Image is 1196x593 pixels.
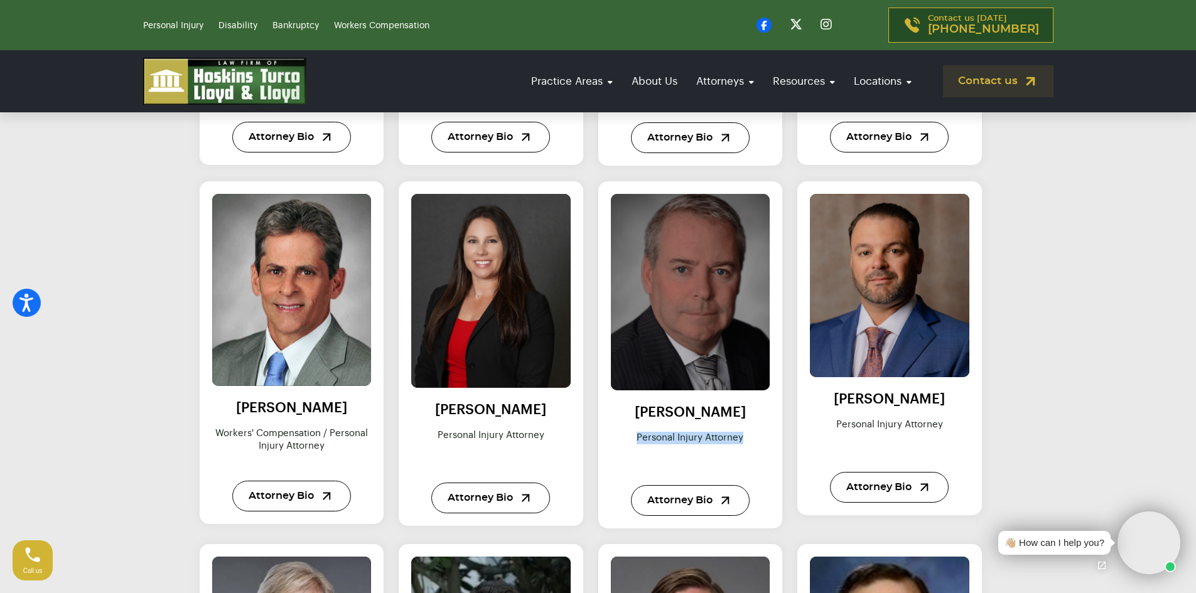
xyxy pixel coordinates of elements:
span: [PHONE_NUMBER] [928,23,1039,36]
img: ronald_fanaro [212,194,372,386]
a: Locations [848,63,918,99]
a: Kiernan P. Moylan [611,194,770,390]
img: Kiernan P. Moylan [603,184,778,400]
a: Attorney Bio [232,122,351,152]
a: Attorney Bio [631,122,750,153]
a: Attorney Bio [631,485,750,516]
div: 👋🏼 How can I help you? [1005,536,1104,550]
a: Open chat [1089,552,1115,579]
a: Bankruptcy [272,21,319,30]
a: Attorney Bio [431,122,550,152]
a: About Us [625,63,684,99]
p: Personal Injury Attorney [411,429,571,467]
a: Contact us [943,65,1053,97]
a: Attorney Bio [232,481,351,511]
a: Personal Injury [143,21,203,30]
a: [PERSON_NAME] [435,403,546,417]
a: [PERSON_NAME] [635,405,746,419]
a: Attorney Bio [830,472,949,503]
span: Call us [23,567,43,574]
p: Workers' Compensation / Personal Injury Attorney [212,427,372,465]
p: Contact us [DATE] [928,14,1039,36]
a: Attorney Bio [830,122,949,152]
p: Personal Injury Attorney [611,432,770,469]
img: logo [143,58,306,105]
a: Disability [218,21,257,30]
img: Attorney Josh Heller, personal injury lawyer with the law firm of Hoskins, Turco, Lloyd & Lloyd [810,194,969,377]
a: Attorneys [690,63,760,99]
a: Contact us [DATE][PHONE_NUMBER] [888,8,1053,43]
a: [PERSON_NAME] [834,392,945,406]
a: Workers Compensation [334,21,429,30]
a: Attorney Bio [431,483,550,513]
a: Resources [767,63,841,99]
a: [PERSON_NAME] [236,401,347,415]
a: Practice Areas [525,63,619,99]
p: Personal Injury Attorney [810,419,969,456]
